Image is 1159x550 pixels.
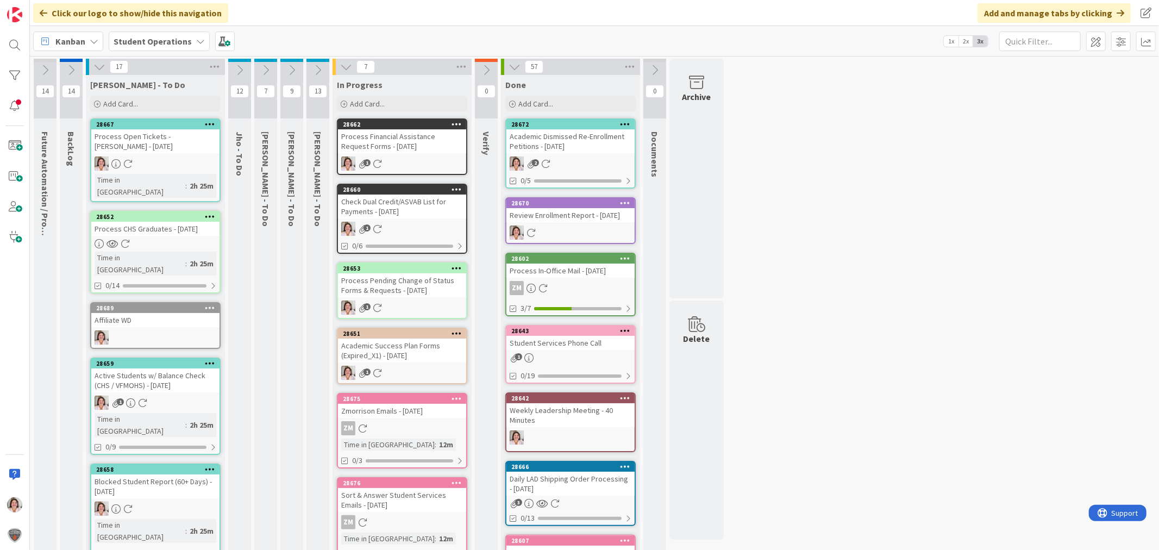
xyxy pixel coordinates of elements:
div: 28659 [96,360,220,367]
div: 28653Process Pending Change of Status Forms & Requests - [DATE] [338,264,466,297]
img: Visit kanbanzone.com [7,7,22,22]
span: 2x [958,36,973,47]
img: EW [95,330,109,345]
div: Delete [684,332,710,345]
span: 12 [230,85,249,98]
div: 28667 [91,120,220,129]
a: 28659Active Students w/ Balance Check (CHS / VFMOHS) - [DATE]EWTime in [GEOGRAPHIC_DATA]:2h 25m0/9 [90,358,221,455]
span: 1 [364,224,371,232]
img: EW [341,222,355,236]
div: 28653 [338,264,466,273]
span: 0/5 [521,175,531,186]
div: 28659 [91,359,220,368]
div: EW [338,301,466,315]
div: Academic Success Plan Forms (Expired_X1) - [DATE] [338,339,466,362]
div: Add and manage tabs by clicking [978,3,1131,23]
div: Time in [GEOGRAPHIC_DATA] [95,174,185,198]
div: EW [506,157,635,171]
div: Time in [GEOGRAPHIC_DATA] [341,439,435,451]
span: 0/3 [352,455,362,466]
div: EW [91,157,220,171]
span: In Progress [337,79,383,90]
span: 14 [62,85,80,98]
span: BackLog [66,132,77,166]
div: Process CHS Graduates - [DATE] [91,222,220,236]
div: ZM [506,281,635,295]
span: 0 [646,85,664,98]
span: Jho - To Do [234,132,245,176]
img: EW [510,430,524,445]
div: Affiliate WD [91,313,220,327]
div: 28602 [511,255,635,262]
div: Process Financial Assistance Request Forms - [DATE] [338,129,466,153]
img: EW [341,366,355,380]
span: 0/19 [521,370,535,382]
div: 28672 [511,121,635,128]
span: 3/7 [521,303,531,314]
div: EW [338,366,466,380]
span: Support [23,2,49,15]
div: 28666 [506,462,635,472]
span: 1 [515,353,522,360]
div: 28676 [343,479,466,487]
span: 17 [110,60,128,73]
div: 12m [436,439,456,451]
a: 28662Process Financial Assistance Request Forms - [DATE]EW [337,118,467,175]
div: 28660 [338,185,466,195]
span: 0/6 [352,240,362,252]
div: 28662 [338,120,466,129]
div: 28602 [506,254,635,264]
div: 28643 [506,326,635,336]
div: 28652Process CHS Graduates - [DATE] [91,212,220,236]
span: 1 [364,159,371,166]
img: EW [95,396,109,410]
a: 28670Review Enrollment Report - [DATE]EW [505,197,636,244]
div: 28660Check Dual Credit/ASVAB List for Payments - [DATE] [338,185,466,218]
span: 0/13 [521,512,535,524]
div: EW [91,502,220,516]
div: 28643Student Services Phone Call [506,326,635,350]
a: 28651Academic Success Plan Forms (Expired_X1) - [DATE]EW [337,328,467,384]
span: 0/14 [105,280,120,291]
span: Future Automation / Process Building [40,132,51,279]
div: 28670 [511,199,635,207]
div: Student Services Phone Call [506,336,635,350]
div: 2h 25m [187,258,216,270]
div: Time in [GEOGRAPHIC_DATA] [95,413,185,437]
span: : [185,180,187,192]
div: Check Dual Credit/ASVAB List for Payments - [DATE] [338,195,466,218]
div: Process Open Tickets - [PERSON_NAME] - [DATE] [91,129,220,153]
div: Sort & Answer Student Services Emails - [DATE] [338,488,466,512]
div: 28667 [96,121,220,128]
span: 3x [973,36,988,47]
div: EW [506,226,635,240]
span: Add Card... [350,99,385,109]
span: 13 [309,85,327,98]
div: 28675 [338,394,466,404]
div: ZM [341,515,355,529]
div: 28642Weekly Leadership Meeting - 40 Minutes [506,393,635,427]
span: Done [505,79,526,90]
div: 28652 [91,212,220,222]
span: Eric - To Do [286,132,297,227]
div: 28642 [506,393,635,403]
div: 28689 [91,303,220,313]
div: 28643 [511,327,635,335]
img: avatar [7,528,22,543]
div: 28676 [338,478,466,488]
a: 28666Daily LAD Shipping Order Processing - [DATE]0/13 [505,461,636,526]
span: 7 [256,85,275,98]
div: 28642 [511,395,635,402]
div: 28670Review Enrollment Report - [DATE] [506,198,635,222]
a: 28653Process Pending Change of Status Forms & Requests - [DATE]EW [337,262,467,319]
img: EW [7,497,22,512]
div: 28667Process Open Tickets - [PERSON_NAME] - [DATE] [91,120,220,153]
span: Zaida - To Do [260,132,271,227]
div: Process In-Office Mail - [DATE] [506,264,635,278]
div: Zmorrison Emails - [DATE] [338,404,466,418]
div: 28607 [511,537,635,545]
div: 28651 [338,329,466,339]
div: 28607 [506,536,635,546]
div: 28651 [343,330,466,337]
span: 9 [283,85,301,98]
